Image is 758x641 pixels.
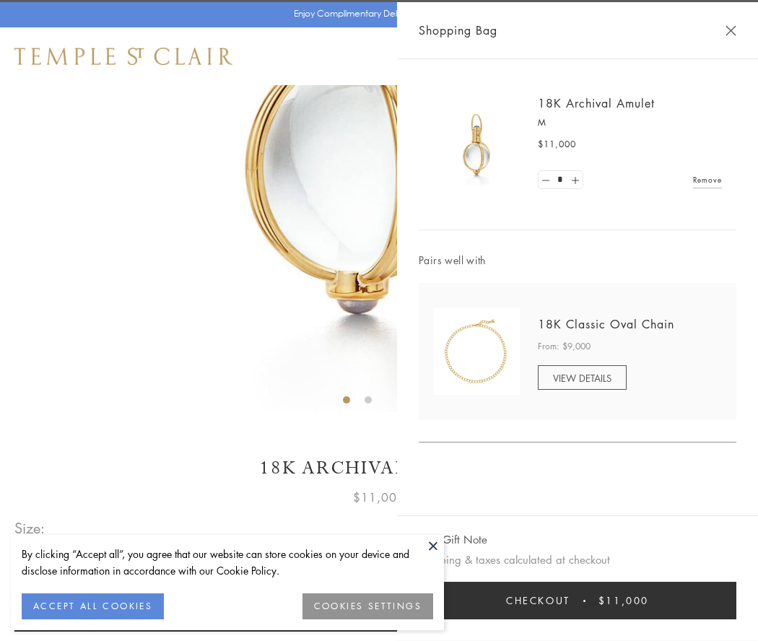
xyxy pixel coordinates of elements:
[598,593,649,609] span: $11,000
[14,48,232,65] img: Temple St. Clair
[506,593,570,609] span: Checkout
[538,115,722,130] p: M
[433,308,520,395] img: N88865-OV18
[538,365,627,390] a: VIEW DETAILS
[538,339,591,354] span: From: $9,000
[419,551,736,569] p: Shipping & taxes calculated at checkout
[294,6,458,21] p: Enjoy Complimentary Delivery & Returns
[419,21,497,40] span: Shopping Bag
[539,171,553,189] a: Set quantity to 0
[302,593,433,619] button: COOKIES SETTINGS
[567,171,582,189] a: Set quantity to 2
[538,137,576,152] span: $11,000
[22,546,433,579] div: By clicking “Accept all”, you agree that our website can store cookies on your device and disclos...
[419,531,487,549] button: Add Gift Note
[14,516,46,540] span: Size:
[538,95,655,111] a: 18K Archival Amulet
[22,593,164,619] button: ACCEPT ALL COOKIES
[419,582,736,619] button: Checkout $11,000
[726,25,736,36] button: Close Shopping Bag
[693,172,722,188] a: Remove
[433,101,520,188] img: 18K Archival Amulet
[553,371,611,385] span: VIEW DETAILS
[538,316,674,332] a: 18K Classic Oval Chain
[419,252,736,269] span: Pairs well with
[14,455,744,481] h1: 18K Archival Amulet
[353,488,405,507] span: $11,000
